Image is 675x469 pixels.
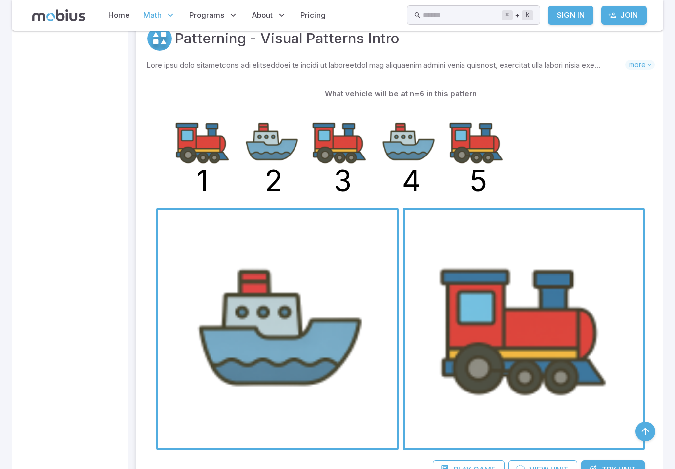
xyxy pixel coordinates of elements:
span: Programs [189,10,224,21]
p: Lore ipsu dolo sitametcons adi elitseddoei te incidi ut laboreetdol mag aliquaenim admini venia q... [146,60,625,71]
a: Pricing [297,4,329,27]
a: Join [601,6,647,25]
a: Home [105,4,132,27]
kbd: ⌘ [502,10,513,20]
p: What vehicle will be at n=6 in this pattern [325,88,477,99]
span: Math [143,10,162,21]
a: Visual Patterning [146,25,173,52]
a: Sign In [548,6,593,25]
text: 2 [265,163,282,198]
span: About [252,10,273,21]
text: 1 [197,163,208,198]
div: + [502,9,533,21]
text: 4 [402,163,421,198]
kbd: k [522,10,533,20]
text: 5 [470,163,487,198]
a: Patterning - Visual Patterns Intro [175,28,399,49]
text: 3 [334,163,352,198]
